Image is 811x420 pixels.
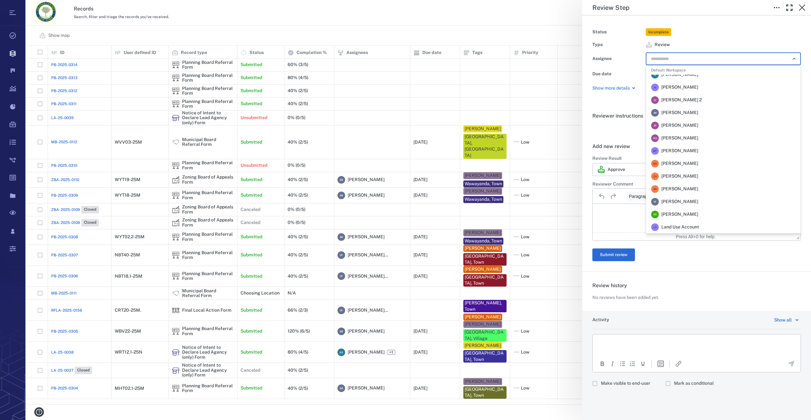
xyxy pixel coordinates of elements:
h6: Add new review [592,143,801,150]
h6: Activity [592,317,609,323]
h6: Review history [592,282,801,289]
span: [PERSON_NAME] [661,122,698,129]
span: [PERSON_NAME] [661,173,698,180]
button: Undo [596,192,607,201]
div: Assignee [592,54,643,63]
button: Insert/edit link [675,360,682,368]
h5: Review Step [592,4,630,12]
div: Citizen will see comment [592,377,655,390]
div: Show all [774,316,792,324]
span: Make visible to end-user [601,380,650,387]
button: Submit review [592,248,635,261]
h6: Reviewer Comment [592,181,801,187]
span: [PERSON_NAME] [661,186,698,192]
span: [PERSON_NAME] [661,71,698,78]
div: J R [651,122,659,129]
div: S B [651,185,659,193]
h6: Reviewer instructions [592,112,801,120]
span: [PERSON_NAME] [661,148,698,154]
button: Bold [598,360,606,368]
button: Block Paragraph [626,192,668,201]
div: Press the Up and Down arrow keys to resize the editor. [796,234,800,240]
div: J M [651,109,659,117]
iframe: Rich Text Area [593,335,801,355]
span: [PERSON_NAME] [661,110,698,116]
p: Approve [608,166,625,173]
div: Comment will be marked as non-final decision [665,377,719,390]
button: Close [796,1,808,14]
span: [PERSON_NAME] [661,199,698,205]
span: Review [655,42,670,48]
div: J V [651,84,659,91]
span: Paragraph [629,194,660,199]
span: Mark as conditional [674,380,714,387]
p: Show more details [592,85,630,91]
span: [PERSON_NAME] [661,211,698,218]
div: J V [651,96,659,104]
button: Italic [609,360,616,368]
div: Due date [592,70,643,78]
span: . [592,125,594,132]
p: No reviews have been added yet. [592,295,659,301]
span: [PERSON_NAME] [661,135,698,141]
div: Press Alt+0 for help [662,234,729,239]
div: Type [592,40,643,49]
div: E R [651,211,659,218]
button: Close [790,54,799,63]
button: Toggle Fullscreen [783,1,796,14]
div: L A [651,223,659,231]
h6: Review Result [592,155,801,162]
div: M O [651,160,659,167]
div: K S [651,134,659,142]
div: O V [651,173,659,180]
button: Send the comment [787,360,795,368]
div: Bullet list [619,360,626,368]
div: V F [651,198,659,206]
span: [PERSON_NAME] [661,84,698,91]
span: [PERSON_NAME] 2 [661,97,702,103]
div: J V [651,71,659,78]
span: Land Use Account [661,224,699,230]
div: Numbered list [629,360,637,368]
div: Status [592,28,643,37]
div: M T [651,147,659,155]
li: Default Workspace [646,65,801,75]
button: Underline [639,360,647,368]
button: Insert template [657,360,664,368]
span: [PERSON_NAME] [661,160,698,167]
button: Toggle to Edit Boxes [770,1,783,14]
iframe: Rich Text Area [593,204,801,233]
button: Redo [608,192,618,201]
span: Help [14,4,27,10]
span: Incomplete [647,30,670,35]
